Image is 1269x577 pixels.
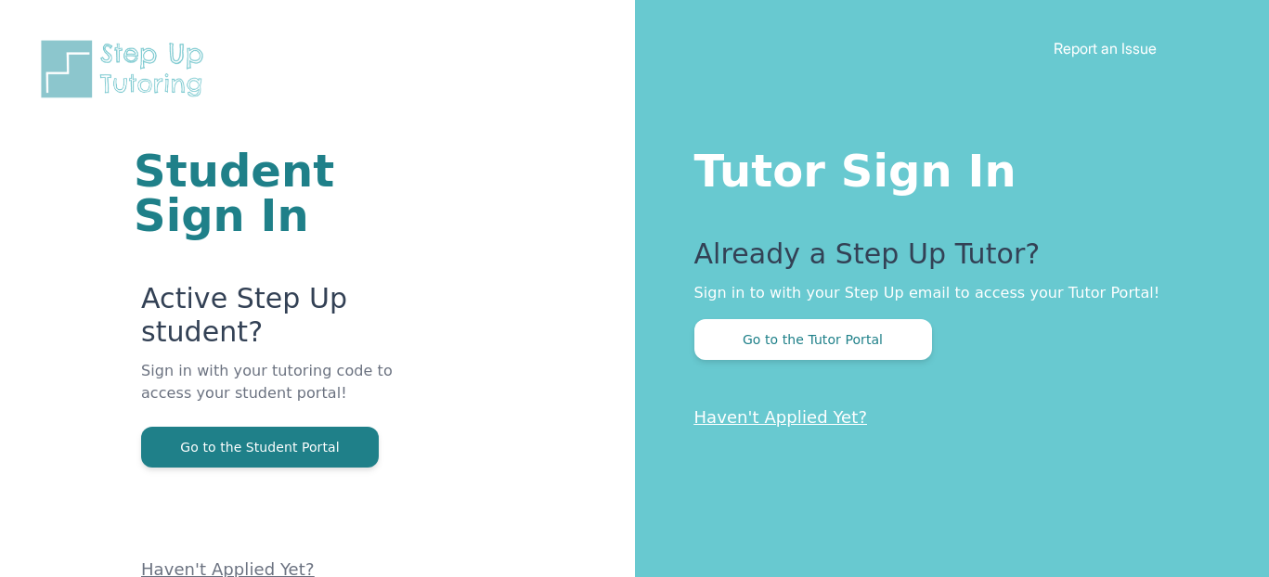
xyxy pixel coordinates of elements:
p: Already a Step Up Tutor? [694,237,1196,282]
a: Report an Issue [1054,39,1157,58]
button: Go to the Student Portal [141,427,379,468]
a: Go to the Tutor Portal [694,330,932,348]
img: Step Up Tutoring horizontal logo [37,37,215,101]
a: Haven't Applied Yet? [694,407,868,427]
p: Active Step Up student? [141,282,412,360]
p: Sign in with your tutoring code to access your student portal! [141,360,412,427]
p: Sign in to with your Step Up email to access your Tutor Portal! [694,282,1196,304]
button: Go to the Tutor Portal [694,319,932,360]
a: Go to the Student Portal [141,438,379,455]
h1: Student Sign In [134,148,412,237]
h1: Tutor Sign In [694,141,1196,193]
